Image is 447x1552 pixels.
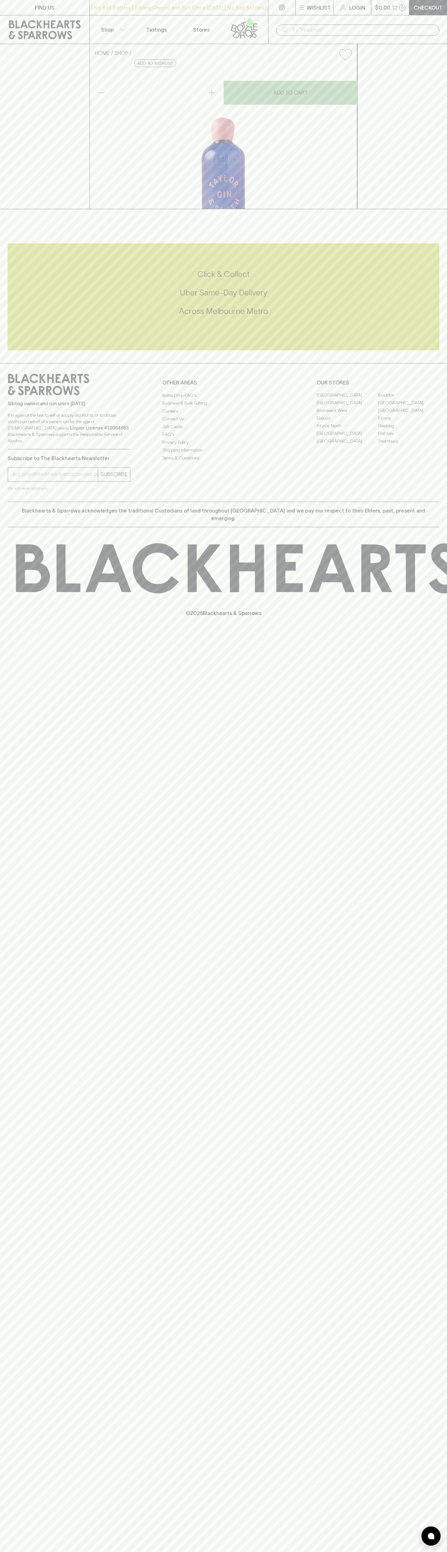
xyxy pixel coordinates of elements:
[134,59,176,67] button: Add to wishlist
[8,269,439,279] h5: Click & Collect
[378,415,439,422] a: Fitzroy
[90,65,357,209] img: 18806.png
[274,89,308,96] p: ADD TO CART
[162,446,285,454] a: Shipping Information
[12,507,435,522] p: Blackhearts & Sparrows acknowledges the traditional Custodians of land throughout [GEOGRAPHIC_DAT...
[8,306,439,316] h5: Across Melbourne Metro
[317,430,378,437] a: [GEOGRAPHIC_DATA]
[162,379,285,386] p: OTHER AREAS
[378,437,439,445] a: Thornbury
[317,415,378,422] a: Elwood
[414,4,443,11] p: Checkout
[162,399,285,407] a: Business & Bulk Gifting
[317,399,378,407] a: [GEOGRAPHIC_DATA]
[349,4,365,11] p: Login
[337,47,354,63] button: Add to wishlist
[317,392,378,399] a: [GEOGRAPHIC_DATA]
[317,422,378,430] a: Fitzroy North
[291,25,434,35] input: Try "Pinot noir"
[162,392,285,399] a: Bottle Drop FAQ's
[70,425,129,430] strong: Liquor License #32064953
[162,415,285,423] a: Contact Us
[95,50,110,56] a: HOME
[8,454,130,462] p: Subscribe to The Blackhearts Newsletter
[378,422,439,430] a: Geelong
[114,50,128,56] a: SHOP
[375,4,390,11] p: $0.00
[134,15,179,44] a: Tastings
[428,1533,434,1539] img: bubble-icon
[162,431,285,438] a: FAQ's
[224,81,357,105] button: ADD TO CART
[8,400,130,407] p: Sibling owned and run since [DATE]
[401,6,404,9] p: 0
[101,26,114,34] p: Shop
[98,468,130,481] button: SUBSCRIBE
[162,438,285,446] a: Privacy Policy
[8,287,439,298] h5: Uber Same-Day Delivery
[179,15,224,44] a: Stores
[317,407,378,415] a: Brunswick West
[317,379,439,386] p: OUR STORES
[193,26,210,34] p: Stores
[162,454,285,462] a: Terms & Conditions
[101,470,127,478] p: SUBSCRIBE
[90,15,135,44] button: Shop
[162,423,285,430] a: Gift Cards
[378,399,439,407] a: [GEOGRAPHIC_DATA]
[8,243,439,350] div: Call to action block
[378,392,439,399] a: Braddon
[35,4,55,11] p: FIND US
[307,4,331,11] p: Wishlist
[13,469,98,479] input: e.g. jane@blackheartsandsparrows.com.au
[378,430,439,437] a: Prahran
[378,407,439,415] a: [GEOGRAPHIC_DATA]
[317,437,378,445] a: [GEOGRAPHIC_DATA]
[8,485,130,491] p: We will never spam you
[8,412,130,444] p: It is against the law to sell or supply alcohol to, or to obtain alcohol on behalf of a person un...
[146,26,167,34] p: Tastings
[162,407,285,415] a: Careers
